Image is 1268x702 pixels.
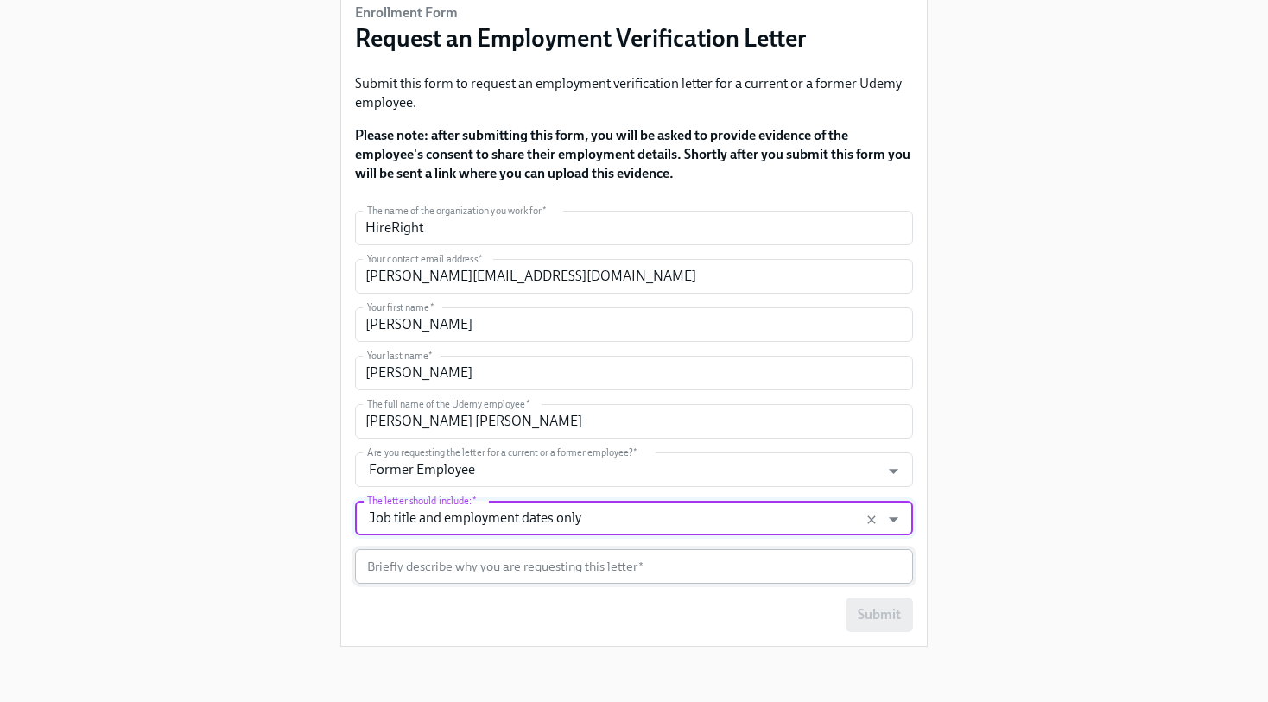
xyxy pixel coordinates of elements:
button: Clear [861,509,882,530]
h6: Enrollment Form [355,3,807,22]
p: Submit this form to request an employment verification letter for a current or a former Udemy emp... [355,74,913,112]
h3: Request an Employment Verification Letter [355,22,807,54]
strong: Please note: after submitting this form, you will be asked to provide evidence of the employee's ... [355,127,910,181]
button: Open [880,506,907,533]
button: Open [880,458,907,484]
